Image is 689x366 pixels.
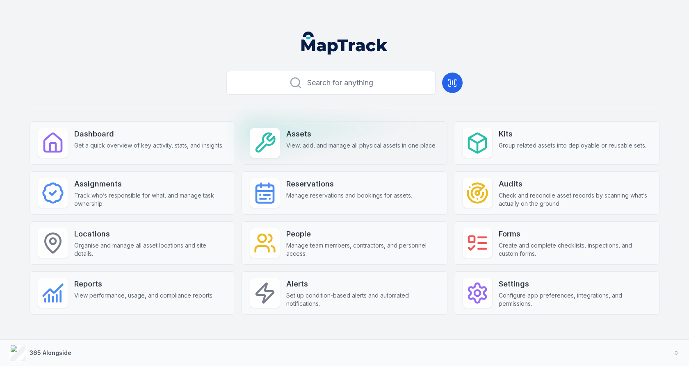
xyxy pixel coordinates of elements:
[454,221,659,265] a: FormsCreate and complete checklists, inspections, and custom forms.
[286,128,437,140] strong: Assets
[30,221,235,265] a: LocationsOrganise and manage all asset locations and site details.
[30,349,71,356] strong: 365 Alongside
[286,191,412,200] span: Manage reservations and bookings for assets.
[242,121,447,165] a: AssetsView, add, and manage all physical assets in one place.
[74,178,226,190] strong: Assignments
[74,128,224,140] strong: Dashboard
[499,141,646,150] span: Group related assets into deployable or reusable sets.
[30,121,235,165] a: DashboardGet a quick overview of key activity, stats, and insights.
[454,171,659,215] a: AuditsCheck and reconcile asset records by scanning what’s actually on the ground.
[307,77,373,89] span: Search for anything
[499,228,651,240] strong: Forms
[74,241,226,258] span: Organise and manage all asset locations and site details.
[74,278,214,290] strong: Reports
[74,291,214,300] span: View performance, usage, and compliance reports.
[242,271,447,315] a: AlertsSet up condition-based alerts and automated notifications.
[286,241,438,258] span: Manage team members, contractors, and personnel access.
[226,71,436,95] button: Search for anything
[286,278,438,290] strong: Alerts
[286,228,438,240] strong: People
[242,221,447,265] a: PeopleManage team members, contractors, and personnel access.
[286,178,412,190] strong: Reservations
[499,241,651,258] span: Create and complete checklists, inspections, and custom forms.
[74,191,226,208] span: Track who’s responsible for what, and manage task ownership.
[454,271,659,315] a: SettingsConfigure app preferences, integrations, and permissions.
[499,278,651,290] strong: Settings
[286,291,438,308] span: Set up condition-based alerts and automated notifications.
[499,178,651,190] strong: Audits
[288,32,401,55] nav: Global
[499,191,651,208] span: Check and reconcile asset records by scanning what’s actually on the ground.
[74,141,224,150] span: Get a quick overview of key activity, stats, and insights.
[242,171,447,215] a: ReservationsManage reservations and bookings for assets.
[30,171,235,215] a: AssignmentsTrack who’s responsible for what, and manage task ownership.
[74,228,226,240] strong: Locations
[454,121,659,165] a: KitsGroup related assets into deployable or reusable sets.
[499,128,646,140] strong: Kits
[286,141,437,150] span: View, add, and manage all physical assets in one place.
[30,271,235,315] a: ReportsView performance, usage, and compliance reports.
[499,291,651,308] span: Configure app preferences, integrations, and permissions.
